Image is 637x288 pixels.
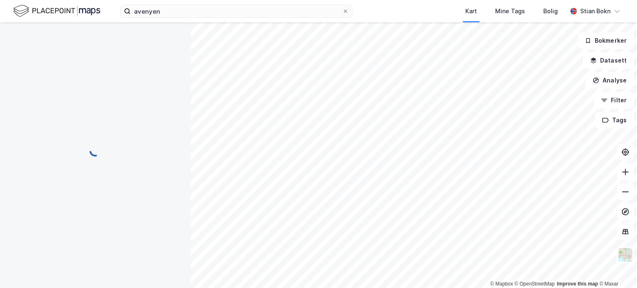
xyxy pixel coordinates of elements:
div: Bolig [543,6,558,16]
button: Bokmerker [578,32,634,49]
img: spinner.a6d8c91a73a9ac5275cf975e30b51cfb.svg [89,144,102,157]
a: Improve this map [557,281,598,287]
iframe: Chat Widget [596,248,637,288]
button: Tags [595,112,634,128]
a: OpenStreetMap [515,281,555,287]
button: Datasett [583,52,634,69]
input: Søk på adresse, matrikkel, gårdeiere, leietakere eller personer [131,5,342,17]
img: logo.f888ab2527a4732fd821a326f86c7f29.svg [13,4,100,18]
a: Mapbox [490,281,513,287]
div: Stian Bokn [580,6,610,16]
button: Analyse [586,72,634,89]
div: Mine Tags [495,6,525,16]
div: Kart [465,6,477,16]
div: Kontrollprogram for chat [596,248,637,288]
img: Z [618,247,633,263]
button: Filter [594,92,634,109]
